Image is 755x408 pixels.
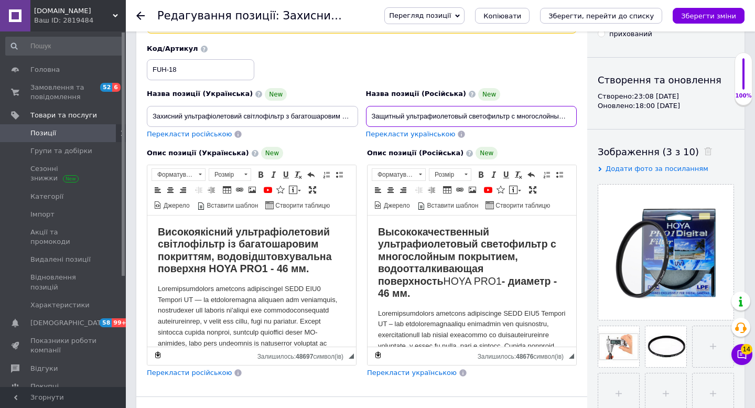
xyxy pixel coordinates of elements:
[540,8,662,24] button: Зберегти, перейти до списку
[147,45,198,52] span: Код/Артикул
[367,369,457,377] span: Перекласти українською
[257,350,349,360] div: Кiлькiсть символiв
[372,199,412,211] a: Джерело
[30,146,92,156] span: Групи та добірки
[598,145,734,158] div: Зображення (3 з 10)
[541,169,553,180] a: Вставити/видалити нумерований список
[10,60,189,83] strong: - диаметр - 46 мм.
[152,199,191,211] a: Джерело
[569,353,574,359] span: Потягніть для зміни розмірів
[475,169,487,180] a: Жирний (⌘+B)
[10,10,185,59] strong: Високоякісний ультрафіолетовий світлофільтр із багатошаровим покриттям, водовідштовхувальна повер...
[494,201,550,210] span: Створити таблицю
[30,318,108,328] span: [DEMOGRAPHIC_DATA]
[10,93,198,267] p: Loremipsumdolors ametcons adipiscinge SEDD EIU5 Tempori UT – lab etdoloremagnaaliqu enimadmin ven...
[246,184,258,196] a: Зображення
[209,168,251,181] a: Розмір
[296,353,313,360] span: 48697
[30,164,97,183] span: Сезонні знижки
[196,199,260,211] a: Вставити шаблон
[209,169,241,180] span: Розмір
[389,12,451,19] span: Перегляд позиції
[606,165,708,173] span: Додати фото за посиланням
[366,90,467,98] span: Назва позиції (Російська)
[307,184,318,196] a: Максимізувати
[10,10,189,71] strong: Высококачественный ультрафиолетовый светофильтр с многослойным покрытием, водоотталкивающая повер...
[265,88,287,101] span: New
[333,169,345,180] a: Вставити/видалити маркований список
[367,149,463,157] span: Опис позиції (Російська)
[267,169,279,180] a: Курсив (⌘+I)
[34,16,126,25] div: Ваш ID: 2819484
[416,199,480,211] a: Вставити шаблон
[554,169,565,180] a: Вставити/видалити маркований список
[372,184,384,196] a: По лівому краю
[527,184,538,196] a: Максимізувати
[495,184,506,196] a: Вставити іконку
[516,353,533,360] span: 48676
[221,184,233,196] a: Таблиця
[454,184,466,196] a: Вставити/Редагувати посилання (⌘+L)
[206,184,217,196] a: Збільшити відступ
[147,216,356,347] iframe: Редактор, 0C0C80B5-BD6F-4E01-AF9D-AA9D78DD79F8
[152,168,206,181] a: Форматування
[30,65,60,74] span: Головна
[426,201,479,210] span: Вставити шаблон
[147,130,232,138] span: Перекласти російською
[30,83,97,102] span: Замовлення та повідомлення
[482,184,494,196] a: Додати відео з YouTube
[274,201,330,210] span: Створити таблицю
[429,168,471,181] a: Розмір
[30,128,56,138] span: Позиції
[366,106,577,127] input: Наприклад, H&M жіноча сукня зелена 38 розмір вечірня максі з блискітками
[413,184,425,196] a: Зменшити відступ
[30,382,59,391] span: Покупці
[368,216,576,347] iframe: Редактор, 2B8FD398-7B0D-4D9C-B72C-922AACCEBB48
[508,184,523,196] a: Вставити повідомлення
[30,255,91,264] span: Видалені позиції
[100,83,112,92] span: 52
[30,364,58,373] span: Відгуки
[741,344,752,355] span: 14
[147,106,358,127] input: Наприклад, H&M жіноча сукня зелена 38 розмір вечірня максі з блискітками
[349,353,354,359] span: Потягніть для зміни розмірів
[162,201,190,210] span: Джерело
[483,12,521,20] span: Копіювати
[147,90,253,98] span: Назва позиції (Українська)
[372,349,384,361] a: Зробити резервну копію зараз
[548,12,654,20] i: Зберегти, перейти до списку
[478,350,569,360] div: Кiлькiсть символiв
[525,169,537,180] a: Повернути (⌘+Z)
[441,184,453,196] a: Таблиця
[305,169,317,180] a: Повернути (⌘+Z)
[426,184,437,196] a: Збільшити відступ
[152,169,195,180] span: Форматування
[475,8,530,24] button: Копіювати
[609,29,652,39] div: прихований
[177,184,189,196] a: По правому краю
[30,300,90,310] span: Характеристики
[598,101,734,111] div: Оновлено: 18:00 [DATE]
[255,169,266,180] a: Жирний (⌘+B)
[193,184,204,196] a: Зменшити відступ
[5,37,124,56] input: Пошук
[10,10,198,368] body: Редактор, 2B8FD398-7B0D-4D9C-B72C-922AACCEBB48
[262,184,274,196] a: Додати відео з YouTube
[598,92,734,101] div: Створено: 23:08 [DATE]
[366,130,456,138] span: Перекласти українською
[30,336,97,355] span: Показники роботи компанії
[152,184,164,196] a: По лівому краю
[478,88,500,101] span: New
[147,149,249,157] span: Опис позиції (Українська)
[372,168,426,181] a: Форматування
[10,10,198,343] body: Редактор, 0C0C80B5-BD6F-4E01-AF9D-AA9D78DD79F8
[100,318,112,327] span: 58
[287,184,303,196] a: Вставити повідомлення
[30,273,97,292] span: Відновлення позицій
[280,169,292,180] a: Підкреслений (⌘+U)
[165,184,176,196] a: По центру
[264,199,331,211] a: Створити таблицю
[731,344,752,365] button: Чат з покупцем14
[429,169,461,180] span: Розмір
[500,169,512,180] a: Підкреслений (⌘+U)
